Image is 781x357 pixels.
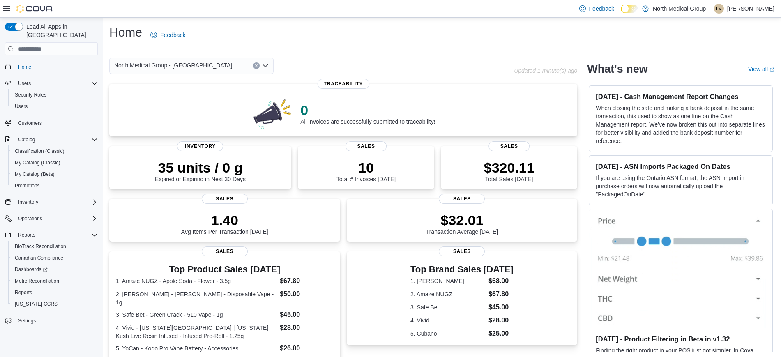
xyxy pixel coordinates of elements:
[12,288,35,297] a: Reports
[300,102,435,125] div: All invoices are successfully submitted to traceability!
[439,194,485,204] span: Sales
[439,246,485,256] span: Sales
[18,80,31,87] span: Users
[15,171,55,177] span: My Catalog (Beta)
[280,276,333,286] dd: $67.80
[18,136,35,143] span: Catalog
[15,230,98,240] span: Reports
[12,101,31,111] a: Users
[15,78,98,88] span: Users
[280,343,333,353] dd: $26.00
[8,101,101,112] button: Users
[300,102,435,118] p: 0
[2,229,101,241] button: Reports
[15,61,98,71] span: Home
[15,255,63,261] span: Canadian Compliance
[114,60,232,70] span: North Medical Group - [GEOGRAPHIC_DATA]
[769,67,774,72] svg: External link
[12,158,64,168] a: My Catalog (Classic)
[280,310,333,320] dd: $45.00
[147,27,189,43] a: Feedback
[426,212,498,235] div: Transaction Average [DATE]
[8,180,101,191] button: Promotions
[346,141,387,151] span: Sales
[410,265,514,274] h3: Top Brand Sales [DATE]
[484,159,534,182] div: Total Sales [DATE]
[12,265,98,274] span: Dashboards
[596,162,766,170] h3: [DATE] - ASN Imports Packaged On Dates
[596,335,766,343] h3: [DATE] - Product Filtering in Beta in v1.32
[15,230,39,240] button: Reports
[410,316,485,325] dt: 4. Vivid
[317,79,369,89] span: Traceability
[116,265,334,274] h3: Top Product Sales [DATE]
[12,276,98,286] span: Metrc Reconciliation
[155,159,246,182] div: Expired or Expiring in Next 30 Days
[18,199,38,205] span: Inventory
[12,90,98,100] span: Security Roles
[2,60,101,72] button: Home
[202,194,248,204] span: Sales
[181,212,268,235] div: Avg Items Per Transaction [DATE]
[8,89,101,101] button: Security Roles
[8,275,101,287] button: Metrc Reconciliation
[251,97,294,130] img: 0
[488,276,514,286] dd: $68.00
[709,4,711,14] p: |
[116,277,276,285] dt: 1. Amaze NUGZ - Apple Soda - Flower - 3.5g
[15,197,98,207] span: Inventory
[18,64,31,70] span: Home
[202,246,248,256] span: Sales
[160,31,185,39] span: Feedback
[716,4,722,14] span: LV
[15,92,46,98] span: Security Roles
[15,301,58,307] span: [US_STATE] CCRS
[12,101,98,111] span: Users
[5,57,98,348] nav: Complex example
[16,5,53,13] img: Cova
[12,146,68,156] a: Classification (Classic)
[18,120,42,127] span: Customers
[12,299,98,309] span: Washington CCRS
[18,318,36,324] span: Settings
[12,90,50,100] a: Security Roles
[15,78,34,88] button: Users
[410,329,485,338] dt: 5. Cubano
[15,278,59,284] span: Metrc Reconciliation
[576,0,617,17] a: Feedback
[12,253,67,263] a: Canadian Compliance
[596,92,766,101] h3: [DATE] - Cash Management Report Changes
[15,135,38,145] button: Catalog
[12,181,43,191] a: Promotions
[488,316,514,325] dd: $28.00
[12,299,61,309] a: [US_STATE] CCRS
[12,169,98,179] span: My Catalog (Beta)
[12,146,98,156] span: Classification (Classic)
[488,302,514,312] dd: $45.00
[12,158,98,168] span: My Catalog (Classic)
[426,212,498,228] p: $32.01
[410,290,485,298] dt: 2. Amaze NUGZ
[181,212,268,228] p: 1.40
[15,159,60,166] span: My Catalog (Classic)
[12,265,51,274] a: Dashboards
[2,315,101,327] button: Settings
[12,181,98,191] span: Promotions
[596,174,766,198] p: If you are using the Ontario ASN format, the ASN Import in purchase orders will now automatically...
[155,159,246,176] p: 35 units / 0 g
[8,241,101,252] button: BioTrack Reconciliation
[15,118,45,128] a: Customers
[748,66,774,72] a: View allExternal link
[484,159,534,176] p: $320.11
[23,23,98,39] span: Load All Apps in [GEOGRAPHIC_DATA]
[116,290,276,306] dt: 2. [PERSON_NAME] - [PERSON_NAME] - Disposable Vape - 1g
[109,24,142,41] h1: Home
[653,4,706,14] p: North Medical Group
[2,213,101,224] button: Operations
[15,243,66,250] span: BioTrack Reconciliation
[587,62,647,76] h2: What's new
[280,323,333,333] dd: $28.00
[15,148,65,154] span: Classification (Classic)
[488,329,514,339] dd: $25.00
